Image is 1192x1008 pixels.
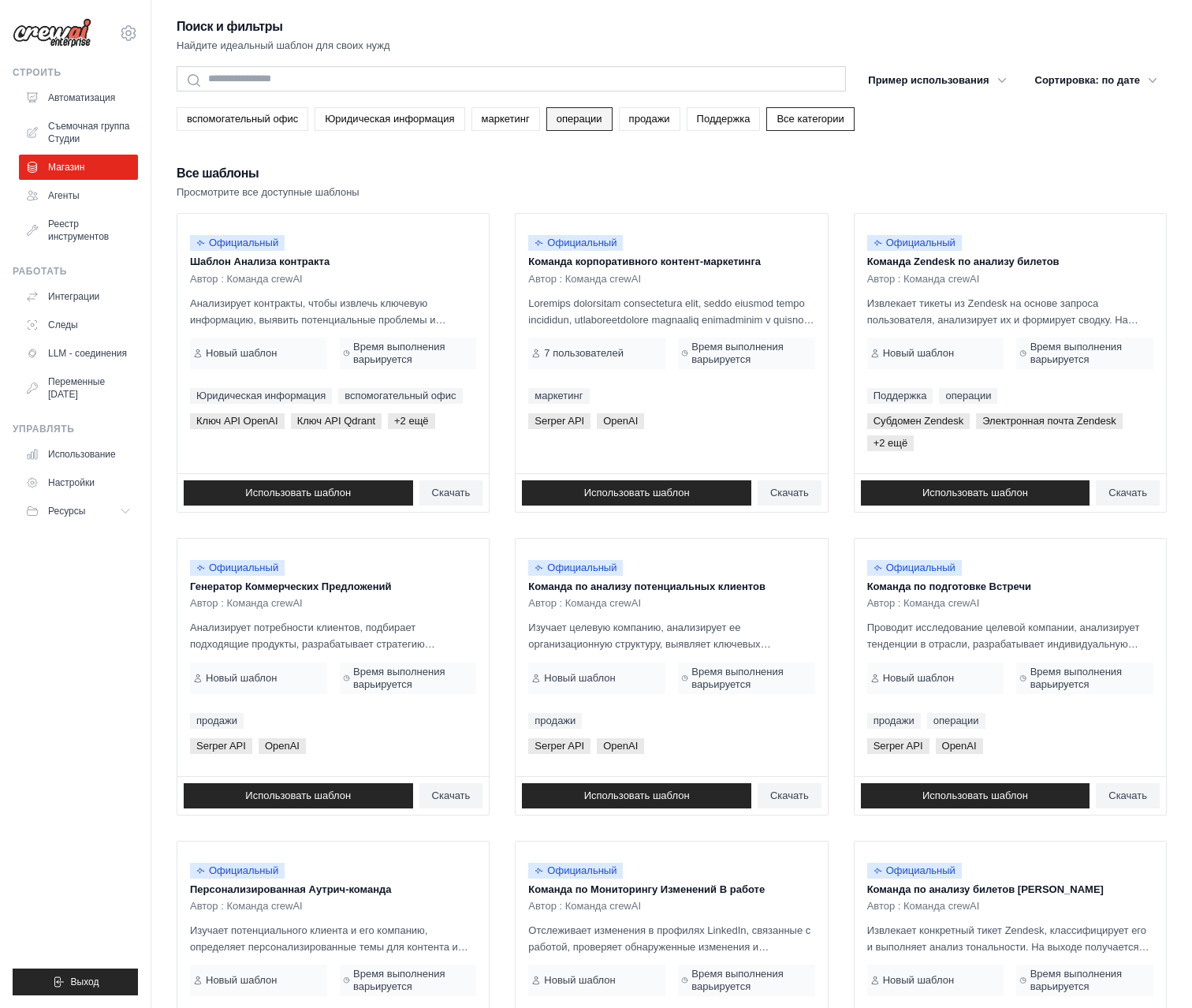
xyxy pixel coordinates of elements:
p: Просмотрите все доступные шаблоны [177,185,359,200]
a: Автоматизация [19,85,138,110]
span: Время выполнения варьируется [691,666,811,691]
span: Ресурсы [48,505,85,517]
span: Использовать шаблон [584,790,690,802]
span: Использовать шаблон [245,487,351,499]
p: Извлекает конкретный тикет Zendesk, классифицирует его и выполняет анализ тональности. На выходе ... [867,922,1153,955]
span: Время выполнения варьируется [1030,968,1150,993]
a: Переменные [DATE] [19,369,138,407]
a: маркетинг [528,388,589,404]
a: Скачать [419,783,483,808]
a: Съемочная группа Студии [19,114,138,151]
span: Автор : Команда crewAI [867,597,980,610]
span: Автор : Команда crewAI [190,273,303,286]
span: Новый шаблон [883,974,954,987]
h2: Все шаблоны [177,162,359,185]
span: OpenAI [259,738,306,754]
a: продажи [619,107,680,131]
a: вспомогательный офис [177,107,308,131]
p: Изучает целевую компанию, анализирует ее организационную структуру, выявляет ключевых сотрудников... [528,619,814,652]
p: Команда по подготовке Встречи [867,579,1153,595]
a: Использовать шаблон [522,783,751,808]
a: маркетинг [471,107,540,131]
span: Использовать шаблон [245,790,351,802]
span: Автор : Команда crewAI [190,597,303,610]
p: Генератор Коммерческих Предложений [190,579,476,595]
h2: Поиск и фильтры [177,16,390,38]
span: Субдомен Zendesk [867,413,970,429]
span: Официальный [867,235,962,251]
a: Скачать [419,480,483,506]
span: Скачать [1108,790,1147,802]
span: Новый шаблон [883,672,954,685]
span: Время выполнения варьируется [691,341,811,366]
a: Поддержка [687,107,761,131]
a: Использовать шаблон [522,480,751,506]
span: Автор : Команда crewAI [867,273,980,286]
span: Автор : Команда crewAI [867,900,980,913]
span: Новый шаблон [544,974,615,987]
a: вспомогательный офис [338,388,462,404]
span: Serper API [528,413,590,429]
div: Управлять [13,423,138,435]
a: LLM - соединения [19,341,138,366]
span: Использовать шаблон [584,487,690,499]
span: Официальный [528,560,623,576]
span: Использовать шаблон [922,487,1028,499]
a: Магазин [19,155,138,180]
span: Официальный [190,863,285,879]
span: Ключ API Qdrant [291,413,382,429]
a: Использовать шаблон [184,783,413,808]
a: Скачать [758,783,821,808]
a: Настройки [19,470,138,495]
span: Время выполнения варьируется [1030,666,1150,691]
a: Скачать [1096,783,1160,808]
a: операции [546,107,613,131]
p: Изучает потенциального клиента и его компанию, определяет персонализированные темы для контента и... [190,922,476,955]
a: Интеграции [19,284,138,309]
a: Следы [19,312,138,338]
p: Отслеживает изменения в профилях LinkedIn, связанные с работой, проверяет обнаруженные изменения ... [528,922,814,955]
p: Шаблон Анализа контракта [190,254,476,270]
span: Автор : Команда crewAI [528,597,641,610]
span: Новый шаблон [544,672,615,685]
span: OpenAI [936,738,983,754]
span: Официальный [528,235,623,251]
a: Использовать шаблон [184,480,413,506]
span: Serper API [867,738,929,754]
span: Автор : Команда crewAI [528,900,641,913]
a: Поддержка [867,388,933,404]
p: Команда Zendesk по анализу билетов [867,254,1153,270]
p: Loremips dolorsitam consectetura elit, seddo eiusmod tempo incididun, utlaboreetdolore magnaaliq ... [528,295,814,328]
a: Скачать [758,480,821,506]
p: Команда по Мониторингу Изменений В работе [528,882,814,898]
a: продажи [867,713,921,729]
span: Скачать [432,487,471,499]
p: Найдите идеальный шаблон для своих нужд [177,38,390,54]
span: Электронная почта Zendesk [976,413,1122,429]
img: Логотип [13,18,91,48]
span: Время выполнения варьируется [1030,341,1150,366]
a: Агенты [19,183,138,208]
p: Проводит исследование целевой компании, анализирует тенденции в отрасли, разрабатывает индивидуал... [867,619,1153,652]
div: Работать [13,265,138,278]
a: Юридическая информация [315,107,464,131]
a: Использовать шаблон [861,480,1090,506]
a: Все категории [766,107,854,131]
p: Анализирует контракты, чтобы извлечь ключевую информацию, выявить потенциальные проблемы и предос... [190,295,476,328]
span: Новый шаблон [206,974,277,987]
span: +2 ещё [388,413,435,429]
span: Скачать [1108,487,1147,499]
span: Скачать [770,790,809,802]
button: Выход [13,969,138,995]
p: Персонализированная Аутрич-команда [190,882,476,898]
span: Скачать [770,487,809,499]
a: Реестр инструментов [19,211,138,249]
a: продажи [190,713,244,729]
span: Официальный [190,560,285,576]
button: Сортировка: по дате [1026,66,1168,95]
span: Serper API [528,738,590,754]
p: Команда по анализу билетов [PERSON_NAME] [867,882,1153,898]
a: Использование [19,442,138,467]
span: OpenAI [597,738,644,754]
a: операции [927,713,985,729]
